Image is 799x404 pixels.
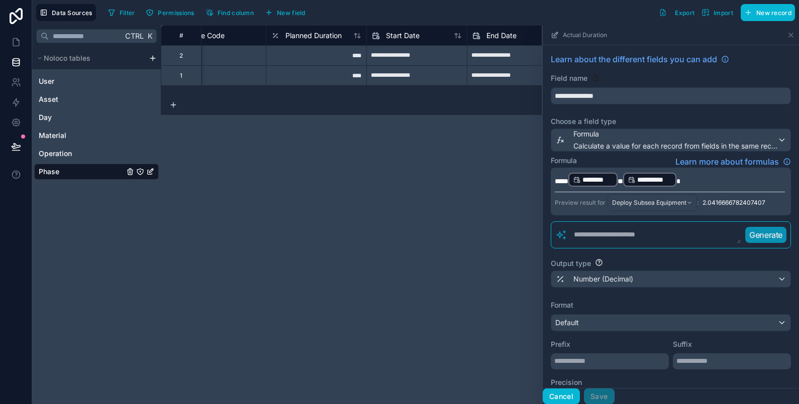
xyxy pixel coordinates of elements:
span: K [146,33,153,40]
span: Learn about the different fields you can add [551,53,717,65]
div: Operation [34,146,159,162]
div: 2 [179,52,183,60]
span: Default [555,318,579,327]
button: Deploy Subsea Equipment [608,194,697,211]
span: Data Sources [52,9,92,17]
span: Calculate a value for each record from fields in the same record [573,141,777,151]
div: Material [34,127,159,144]
span: Formula [573,129,777,139]
a: Permissions [142,5,202,20]
button: Filter [104,5,139,20]
button: Export [655,4,698,21]
span: Actual Duration [563,31,607,39]
button: New record [741,4,795,21]
span: Asset [39,94,58,104]
button: New field [261,5,309,20]
label: Precision [551,377,791,387]
a: Learn more about formulas [675,156,791,168]
button: Noloco tables [34,51,145,65]
a: Day [39,112,124,122]
div: Day [34,109,159,125]
button: Number (Decimal) [551,271,791,288]
span: 2.0416666782407407 [703,199,765,207]
button: Find column [202,5,257,20]
span: Ctrl [124,30,145,42]
label: Suffix [673,339,791,349]
div: 1 [180,72,182,80]
span: Learn more about formulas [675,156,779,168]
span: New field [277,9,306,17]
span: Deploy Subsea Equipment [612,199,686,207]
span: Material [39,130,66,141]
span: Operation [39,149,72,159]
label: Formula [551,156,577,166]
span: Filter [120,9,135,17]
span: Permissions [158,9,194,17]
a: Phase [39,167,124,177]
span: Phase [39,167,59,177]
button: Generate [745,227,786,243]
a: Asset [39,94,124,104]
a: Material [39,130,124,141]
span: Planned Duration [285,31,342,41]
button: Import [698,4,737,21]
label: Choose a field type [551,116,791,126]
span: Phase Code [185,31,225,41]
div: User [34,73,159,89]
label: Format [551,300,791,310]
a: Operation [39,149,124,159]
span: User [39,76,54,86]
span: Export [675,9,694,17]
a: User [39,76,124,86]
div: Preview result for : [555,194,698,211]
span: Day [39,112,52,122]
span: Import [714,9,733,17]
a: Learn about the different fields you can add [551,53,729,65]
p: Generate [749,229,782,241]
span: Start Date [386,31,420,41]
label: Prefix [551,339,669,349]
button: Data Sources [36,4,96,21]
div: Phase [34,164,159,180]
button: FormulaCalculate a value for each record from fields in the same record [551,128,791,152]
span: Noloco tables [44,53,90,63]
span: New record [756,9,791,17]
span: Find column [218,9,254,17]
span: End Date [486,31,517,41]
div: Asset [34,91,159,107]
button: Default [551,314,791,331]
span: Number (Decimal) [573,274,633,284]
div: # [169,32,193,39]
label: Field name [551,73,587,83]
label: Output type [551,258,591,268]
button: Permissions [142,5,197,20]
a: New record [737,4,795,21]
